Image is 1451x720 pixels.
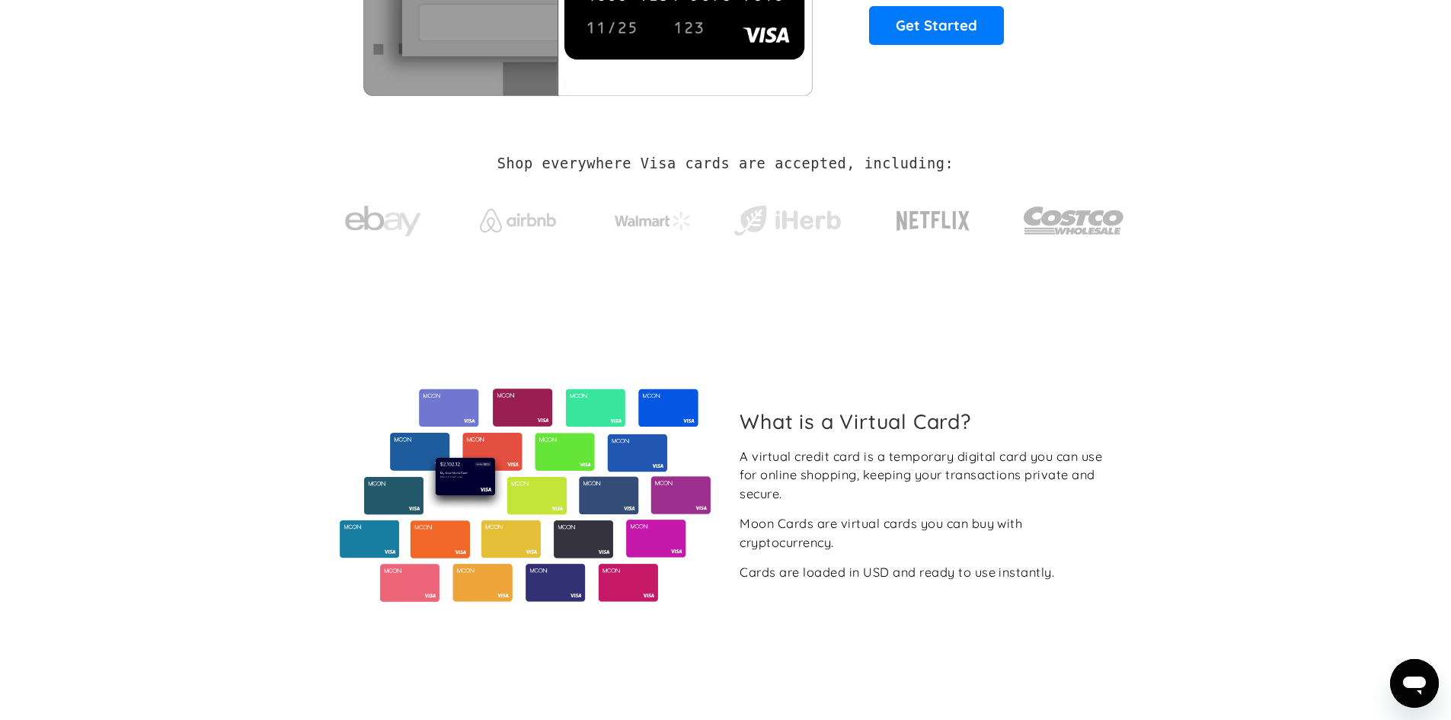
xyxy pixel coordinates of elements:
[730,186,844,248] a: iHerb
[615,212,691,230] img: Walmart
[337,389,713,602] img: Virtual cards from Moon
[865,187,1002,248] a: Netflix
[461,194,574,240] a: Airbnb
[327,182,440,253] a: ebay
[895,202,971,240] img: Netflix
[480,209,556,232] img: Airbnb
[1390,659,1439,708] iframe: Botón para iniciar la ventana de mensajería
[596,197,709,238] a: Walmart
[345,197,421,245] img: ebay
[740,447,1112,504] div: A virtual credit card is a temporary digital card you can use for online shopping, keeping your t...
[497,155,954,172] h2: Shop everywhere Visa cards are accepted, including:
[1023,177,1125,257] a: Costco
[869,6,1004,44] a: Get Started
[740,563,1054,582] div: Cards are loaded in USD and ready to use instantly.
[740,514,1112,552] div: Moon Cards are virtual cards you can buy with cryptocurrency.
[740,409,1112,434] h2: What is a Virtual Card?
[730,201,844,241] img: iHerb
[1023,192,1125,249] img: Costco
